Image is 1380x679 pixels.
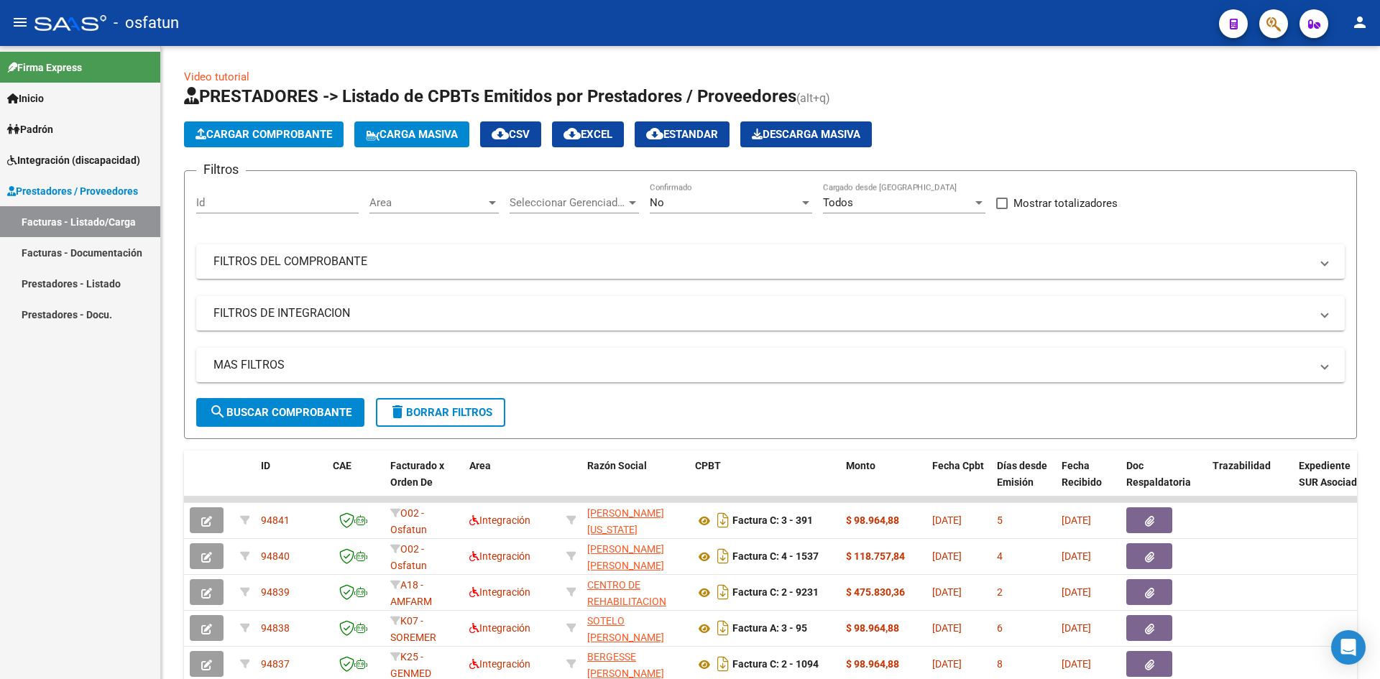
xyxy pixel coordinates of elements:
span: [DATE] [932,658,962,670]
span: 94839 [261,586,290,598]
span: Buscar Comprobante [209,406,351,419]
div: 27326143451 [587,541,684,571]
i: Descargar documento [714,509,732,532]
mat-icon: cloud_download [563,125,581,142]
button: Borrar Filtros [376,398,505,427]
span: Integración [469,550,530,562]
span: Seleccionar Gerenciador [510,196,626,209]
datatable-header-cell: CAE [327,451,385,514]
datatable-header-cell: Días desde Emisión [991,451,1056,514]
span: 2 [997,586,1003,598]
span: CAE [333,460,351,471]
strong: Factura C: 2 - 1094 [732,659,819,670]
span: 94840 [261,550,290,562]
span: EXCEL [563,128,612,141]
span: CPBT [695,460,721,471]
span: [PERSON_NAME][US_STATE] [587,507,664,535]
datatable-header-cell: Doc Respaldatoria [1121,451,1207,514]
span: 4 [997,550,1003,562]
button: Descarga Masiva [740,121,872,147]
i: Descargar documento [714,581,732,604]
span: [DATE] [932,586,962,598]
mat-panel-title: FILTROS DEL COMPROBANTE [213,254,1310,269]
span: 94837 [261,658,290,670]
div: 27341833774 [587,505,684,535]
span: Estandar [646,128,718,141]
span: Mostrar totalizadores [1013,195,1118,212]
span: Monto [846,460,875,471]
span: Trazabilidad [1213,460,1271,471]
span: Integración [469,586,530,598]
a: Video tutorial [184,70,249,83]
span: A18 - AMFARM [390,579,432,607]
span: O02 - Osfatun Propio [390,543,427,588]
span: No [650,196,664,209]
span: 5 [997,514,1003,526]
button: Cargar Comprobante [184,121,344,147]
span: Area [369,196,486,209]
span: Integración [469,622,530,634]
span: K25 - GENMED [390,651,431,679]
i: Descargar documento [714,652,732,675]
span: O02 - Osfatun Propio [390,507,427,552]
button: Buscar Comprobante [196,398,364,427]
mat-icon: cloud_download [492,125,509,142]
span: 8 [997,658,1003,670]
span: Area [469,460,491,471]
span: Cargar Comprobante [195,128,332,141]
span: - osfatun [114,7,179,39]
span: PRESTADORES -> Listado de CPBTs Emitidos por Prestadores / Proveedores [184,86,796,106]
span: Firma Express [7,60,82,75]
span: [PERSON_NAME] [PERSON_NAME] [587,543,664,571]
datatable-header-cell: Facturado x Orden De [385,451,464,514]
datatable-header-cell: CPBT [689,451,840,514]
datatable-header-cell: Monto [840,451,926,514]
span: Inicio [7,91,44,106]
span: K07 - SOREMER Tucuman [390,615,436,660]
mat-expansion-panel-header: FILTROS DEL COMPROBANTE [196,244,1345,279]
strong: Factura C: 3 - 391 [732,515,813,527]
span: Expediente SUR Asociado [1299,460,1363,488]
span: Doc Respaldatoria [1126,460,1191,488]
span: Integración [469,514,530,526]
mat-expansion-panel-header: FILTROS DE INTEGRACION [196,296,1345,331]
div: 27354731679 [587,649,684,679]
datatable-header-cell: ID [255,451,327,514]
span: Razón Social [587,460,647,471]
span: 94838 [261,622,290,634]
datatable-header-cell: Trazabilidad [1207,451,1293,514]
span: [DATE] [1062,550,1091,562]
span: (alt+q) [796,91,830,105]
span: Carga Masiva [366,128,458,141]
button: Carga Masiva [354,121,469,147]
mat-panel-title: MAS FILTROS [213,357,1310,373]
datatable-header-cell: Fecha Cpbt [926,451,991,514]
mat-panel-title: FILTROS DE INTEGRACION [213,305,1310,321]
mat-expansion-panel-header: MAS FILTROS [196,348,1345,382]
span: Facturado x Orden De [390,460,444,488]
span: [DATE] [1062,622,1091,634]
strong: $ 98.964,88 [846,514,899,526]
span: SOTELO [PERSON_NAME] [587,615,664,643]
h3: Filtros [196,160,246,180]
datatable-header-cell: Razón Social [581,451,689,514]
span: Todos [823,196,853,209]
span: CENTRO DE REHABILITACION INTERDISCIPLINARIO CERIN [587,579,685,639]
mat-icon: search [209,403,226,420]
span: [DATE] [932,514,962,526]
strong: $ 475.830,36 [846,586,905,598]
datatable-header-cell: Fecha Recibido [1056,451,1121,514]
mat-icon: person [1351,14,1368,31]
span: Integración [469,658,530,670]
span: [DATE] [1062,586,1091,598]
span: Integración (discapacidad) [7,152,140,168]
button: CSV [480,121,541,147]
span: 6 [997,622,1003,634]
mat-icon: menu [11,14,29,31]
span: Borrar Filtros [389,406,492,419]
div: 30695784879 [587,577,684,607]
i: Descargar documento [714,616,732,639]
strong: $ 98.964,88 [846,658,899,670]
span: 94841 [261,514,290,526]
strong: Factura A: 3 - 95 [732,623,807,634]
